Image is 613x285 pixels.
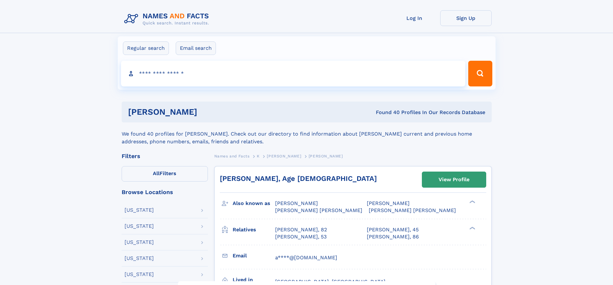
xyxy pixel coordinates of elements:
[122,153,208,159] div: Filters
[275,200,318,206] span: [PERSON_NAME]
[122,122,492,146] div: We found 40 profiles for [PERSON_NAME]. Check out our directory to find information about [PERSON...
[123,41,169,55] label: Regular search
[125,256,154,261] div: [US_STATE]
[233,224,275,235] h3: Relatives
[220,174,377,183] a: [PERSON_NAME], Age [DEMOGRAPHIC_DATA]
[286,109,485,116] div: Found 40 Profiles In Our Records Database
[275,233,327,240] a: [PERSON_NAME], 53
[367,233,419,240] a: [PERSON_NAME], 86
[367,200,410,206] span: [PERSON_NAME]
[468,61,492,86] button: Search Button
[468,200,476,204] div: ❯
[275,207,362,213] span: [PERSON_NAME] [PERSON_NAME]
[122,10,214,28] img: Logo Names and Facts
[233,198,275,209] h3: Also known as
[122,189,208,195] div: Browse Locations
[257,152,260,160] a: K
[233,250,275,261] h3: Email
[275,226,327,233] a: [PERSON_NAME], 82
[122,166,208,182] label: Filters
[267,154,301,158] span: [PERSON_NAME]
[369,207,456,213] span: [PERSON_NAME] [PERSON_NAME]
[125,272,154,277] div: [US_STATE]
[153,170,160,176] span: All
[422,172,486,187] a: View Profile
[176,41,216,55] label: Email search
[367,226,419,233] a: [PERSON_NAME], 45
[128,108,287,116] h1: [PERSON_NAME]
[121,61,466,86] input: search input
[468,226,476,230] div: ❯
[214,152,250,160] a: Names and Facts
[267,152,301,160] a: [PERSON_NAME]
[125,224,154,229] div: [US_STATE]
[125,240,154,245] div: [US_STATE]
[440,10,492,26] a: Sign Up
[275,279,385,285] span: [GEOGRAPHIC_DATA], [GEOGRAPHIC_DATA]
[257,154,260,158] span: K
[125,208,154,213] div: [US_STATE]
[439,172,469,187] div: View Profile
[309,154,343,158] span: [PERSON_NAME]
[389,10,440,26] a: Log In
